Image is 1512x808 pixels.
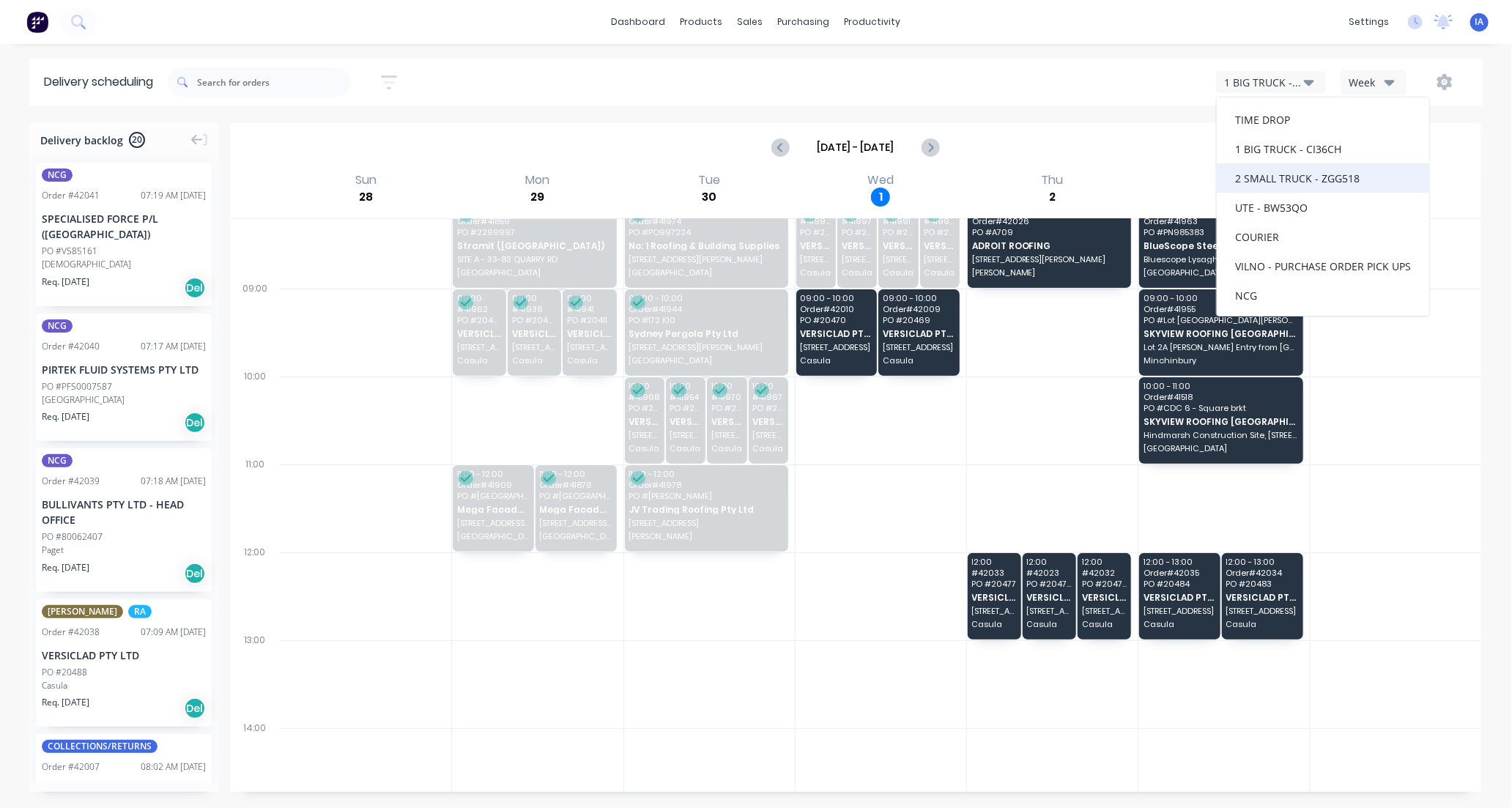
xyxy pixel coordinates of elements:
span: 12:00 - 13:00 [1144,557,1215,566]
span: [GEOGRAPHIC_DATA] [629,356,782,365]
span: Casula [1027,620,1072,629]
span: Sydney Pergola Pty Ltd [629,329,782,338]
span: [STREET_ADDRESS] [883,255,914,264]
div: 2 [1043,188,1062,207]
span: # 42023 [1027,568,1072,577]
span: Order # 41963 [1144,217,1297,226]
div: PO #VS85161 [42,245,97,258]
span: 20 [129,132,145,148]
span: 10:00 - 11:00 [1144,382,1297,390]
span: [PERSON_NAME] [972,268,1126,277]
div: SPECIALISED FORCE P/L ([GEOGRAPHIC_DATA]) [42,211,206,242]
span: 09:00 - 10:00 [800,294,872,303]
span: 09:00 [457,294,502,303]
span: # 41962 [457,305,502,314]
span: # 41954 [670,393,701,401]
span: Order # 41878 [540,481,612,489]
span: PO # 2299997 [457,228,611,237]
div: PIRTEK FLUID SYSTEMS PTY LTD [42,362,206,377]
span: # 41996 [800,217,831,226]
span: PO # 20440 [924,228,955,237]
span: Casula [1226,620,1298,629]
span: VERSICLAD PTY LTD [752,417,784,426]
span: PO # CDC 6 - Square brkt [1144,404,1297,412]
span: Req. [DATE] [42,275,89,289]
span: VERSICLAD PTY LTD [567,329,612,338]
span: Delivery backlog [40,133,123,148]
button: Week [1341,70,1407,95]
span: 11:00 - 12:00 [540,470,612,478]
span: Casula [629,444,660,453]
div: VILNO - PURCHASE ORDER PICK UPS [1217,251,1429,281]
span: Stramit ([GEOGRAPHIC_DATA]) [457,241,611,251]
span: SITE A - 33-83 QUARRY RD [457,255,611,264]
span: NCG [42,454,73,467]
button: 1 BIG TRUCK - CI36CH [1216,71,1326,93]
div: 14:00 [230,719,280,807]
span: VERSICLAD PTY LTD [1144,593,1215,602]
div: 08:00 [230,192,280,280]
span: Casula [752,444,784,453]
span: 11:00 - 12:00 [457,470,529,478]
span: [GEOGRAPHIC_DATA] [457,532,529,541]
div: BULLIVANTS PTY LTD - HEAD OFFICE [42,497,206,527]
span: Order # 42026 [972,217,1126,226]
div: 10:00 [230,368,280,456]
span: # 41991 [883,217,914,226]
div: Week [1349,75,1391,90]
span: PO # 20459 [800,228,831,237]
span: [STREET_ADDRESS] [800,343,872,352]
div: Del [184,563,206,585]
div: [GEOGRAPHIC_DATA] [42,393,206,407]
span: Order # 42034 [1226,568,1298,577]
span: PO # 20411 [567,316,612,325]
span: Casula [1144,620,1215,629]
span: Order # 41909 [457,481,529,489]
span: PO # 20458 [842,228,873,237]
span: # 41997 [842,217,873,226]
div: Del [184,412,206,434]
div: productivity [837,11,908,33]
span: VERSICLAD PTY LTD [883,329,955,338]
span: [STREET_ADDRESS] [629,431,660,440]
span: 10:00 [629,382,660,390]
span: Hindmarsh Construction Site, [STREET_ADDRESS][PERSON_NAME] [1144,431,1297,440]
div: 07:18 AM [DATE] [141,475,206,488]
span: Bluescope Lysaght [STREET_ADDRESS][PERSON_NAME] [1144,255,1297,264]
span: VERSICLAD PTY LTD [972,593,1017,602]
span: PO # A709 [972,228,1126,237]
span: 12:00 [1027,557,1072,566]
span: PO # [GEOGRAPHIC_DATA] [457,492,529,500]
span: # 41970 [711,393,743,401]
div: 3 [1215,188,1234,207]
input: Search for orders [197,67,351,97]
div: UTE - BW53QO [1217,193,1429,222]
span: PO # 20419 [670,404,701,412]
span: Casula [800,356,872,365]
span: Minchinbury [1144,356,1297,365]
span: PO # 20476 [1082,579,1127,588]
span: COLLECTIONS/RETURNS [42,740,157,753]
span: Mega Facade Pty Ltd [457,505,529,514]
span: VERSICLAD PTY LTD [1082,593,1127,602]
span: [STREET_ADDRESS] [670,431,701,440]
div: NCG [1217,281,1429,310]
span: [STREET_ADDRESS] [883,343,955,352]
span: # 41936 [512,305,557,314]
span: [STREET_ADDRESS] [629,519,782,527]
div: 2 SMALL TRUCK - ZGG518 [1217,163,1429,193]
span: [STREET_ADDRESS] [972,607,1017,615]
div: VERSICLAD PTY LTD [42,648,206,663]
span: 09:00 [512,294,557,303]
div: 13:00 [230,631,280,719]
span: NCG [42,168,73,182]
span: PO # Lot [GEOGRAPHIC_DATA][PERSON_NAME] [1144,316,1297,325]
span: 12:00 [972,557,1017,566]
span: Req. [DATE] [42,410,89,423]
div: Thu [1037,173,1068,188]
span: Casula [567,356,612,365]
div: Paget [42,544,206,557]
div: sales [730,11,771,33]
span: [STREET_ADDRESS] [752,431,784,440]
span: JV Trading Roofing Pty Ltd [629,505,782,514]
